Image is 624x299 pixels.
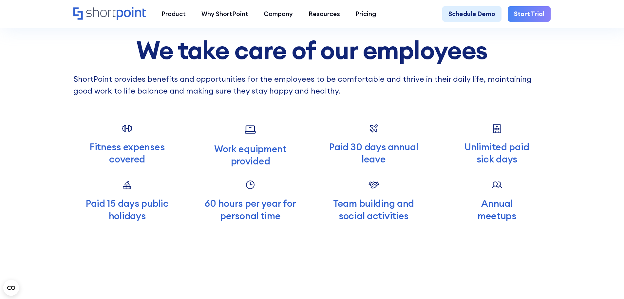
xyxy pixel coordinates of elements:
[3,280,19,296] button: Open CMP widget
[73,197,181,222] p: Paid 15 days public holidays
[443,197,551,222] p: Annual meetups
[442,6,501,22] a: Schedule Demo
[197,143,304,167] p: Work equipment provided
[154,6,194,22] a: Product
[194,6,256,22] a: Why ShortPoint
[508,6,551,22] a: Start Trial
[443,141,551,165] p: Unlimited paid sick days
[256,6,301,22] a: Company
[73,73,551,96] p: ShortPoint provides benefits and opportunities for the employees to be comfortable and thrive in ...
[197,197,304,222] p: 60 hours per year for personal time
[73,141,181,165] p: Fitness expenses covered
[73,7,146,21] a: Home
[320,141,427,165] p: Paid 30 days annual leave
[506,223,624,299] iframe: Chat Widget
[301,6,348,22] a: Resources
[348,6,384,22] a: Pricing
[264,9,293,19] div: Company
[201,9,248,19] div: Why ShortPoint
[161,9,186,19] div: Product
[355,9,376,19] div: Pricing
[320,197,427,222] p: Team building and social activities
[309,9,340,19] div: Resources
[73,36,551,64] h3: We take care of our employees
